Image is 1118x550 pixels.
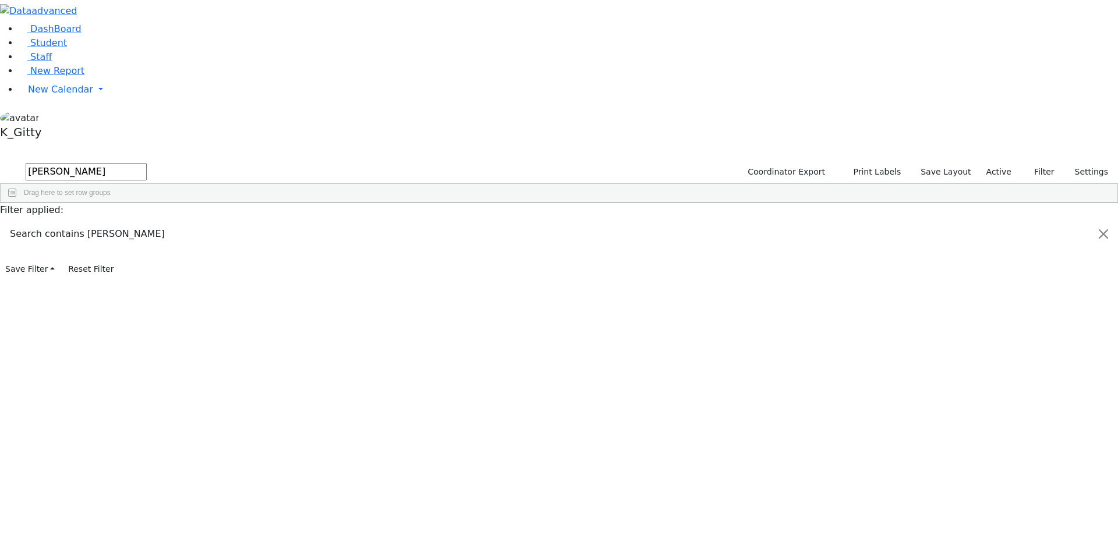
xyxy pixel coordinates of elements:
[840,163,906,181] button: Print Labels
[30,23,82,34] span: DashBoard
[1089,218,1117,250] button: Close
[1019,163,1060,181] button: Filter
[24,189,111,197] span: Drag here to set row groups
[19,37,67,48] a: Student
[19,65,84,76] a: New Report
[28,84,93,95] span: New Calendar
[19,23,82,34] a: DashBoard
[30,65,84,76] span: New Report
[740,163,830,181] button: Coordinator Export
[981,163,1017,181] label: Active
[63,260,119,278] button: Reset Filter
[1060,163,1113,181] button: Settings
[26,163,147,180] input: Search
[19,51,52,62] a: Staff
[915,163,976,181] button: Save Layout
[19,78,1118,101] a: New Calendar
[30,37,67,48] span: Student
[30,51,52,62] span: Staff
